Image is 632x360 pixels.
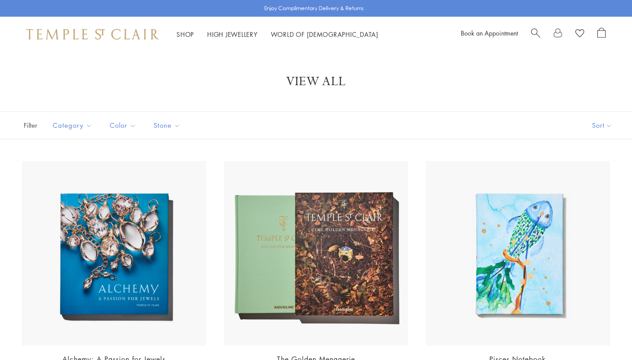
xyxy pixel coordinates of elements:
[26,29,159,40] img: Temple St. Clair
[105,120,143,131] span: Color
[147,115,187,135] button: Stone
[149,120,187,131] span: Stone
[575,28,584,41] a: View Wishlist
[48,120,99,131] span: Category
[103,115,143,135] button: Color
[176,30,194,39] a: ShopShop
[588,319,623,351] iframe: Gorgias live chat messenger
[207,30,258,39] a: High JewelleryHigh Jewellery
[531,28,540,41] a: Search
[572,112,632,139] button: Show sort by
[461,29,518,37] a: Book an Appointment
[46,115,99,135] button: Category
[264,4,364,13] p: Enjoy Complimentary Delivery & Returns
[597,28,606,41] a: Open Shopping Bag
[35,74,597,90] h1: View All
[224,161,408,346] img: The Golden Menagerie
[271,30,378,39] a: World of [DEMOGRAPHIC_DATA]World of [DEMOGRAPHIC_DATA]
[426,161,610,346] img: Pisces Notebook
[176,29,378,40] nav: Main navigation
[22,161,206,346] img: Alchemy: A Passion for Jewels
